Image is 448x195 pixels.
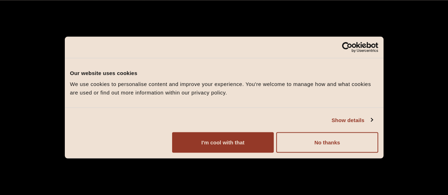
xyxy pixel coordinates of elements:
[276,132,378,153] button: No thanks
[316,42,378,52] a: Usercentrics Cookiebot - opens in a new window
[70,80,378,97] div: We use cookies to personalise content and improve your experience. You're welcome to manage how a...
[70,69,378,77] div: Our website uses cookies
[172,132,274,153] button: I'm cool with that
[331,116,373,124] a: Show details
